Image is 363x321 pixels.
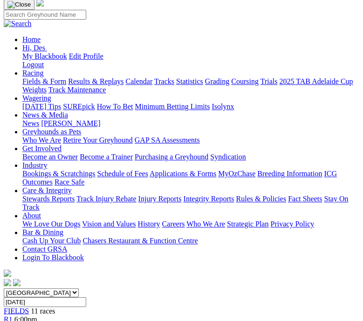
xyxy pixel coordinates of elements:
a: Minimum Betting Limits [135,102,210,110]
div: About [22,220,359,228]
img: Search [4,20,32,28]
a: Careers [162,220,185,228]
a: MyOzChase [218,170,255,178]
a: Bookings & Scratchings [22,170,95,178]
a: Racing [22,69,43,77]
a: Who We Are [186,220,225,228]
input: Search [4,10,86,20]
a: Trials [260,77,277,85]
a: ICG Outcomes [22,170,337,186]
a: Strategic Plan [227,220,268,228]
a: Isolynx [212,102,234,110]
div: Greyhounds as Pets [22,136,359,144]
a: SUREpick [63,102,95,110]
a: Bar & Dining [22,228,63,236]
a: GAP SA Assessments [135,136,200,144]
div: Racing [22,77,359,94]
a: Edit Profile [69,52,103,60]
a: Industry [22,161,47,169]
a: Calendar [125,77,152,85]
a: Fact Sheets [288,195,322,203]
a: Track Maintenance [48,86,106,94]
a: Grading [205,77,229,85]
a: Stay On Track [22,195,348,211]
a: Tracks [154,77,174,85]
a: [DATE] Tips [22,102,61,110]
a: Care & Integrity [22,186,72,194]
a: How To Bet [97,102,133,110]
span: 11 races [31,307,55,314]
a: Track Injury Rebate [76,195,136,203]
a: Home [22,35,41,43]
a: We Love Our Dogs [22,220,80,228]
a: Breeding Information [257,170,322,178]
a: Purchasing a Greyhound [135,153,208,161]
a: Retire Your Greyhound [63,136,133,144]
a: Chasers Restaurant & Function Centre [82,237,198,245]
a: Rules & Policies [236,195,286,203]
a: Login To Blackbook [22,253,84,261]
a: Logout [22,61,44,68]
a: News & Media [22,111,68,119]
a: Statistics [176,77,203,85]
a: Syndication [210,153,246,161]
a: Who We Are [22,136,61,144]
a: Contact GRSA [22,245,67,253]
img: logo-grsa-white.png [4,269,11,277]
div: Industry [22,170,359,186]
a: Wagering [22,94,51,102]
a: Become an Owner [22,153,78,161]
a: Fields & Form [22,77,66,85]
a: Stewards Reports [22,195,75,203]
a: [PERSON_NAME] [41,119,100,127]
a: About [22,212,41,219]
a: Injury Reports [138,195,181,203]
div: Get Involved [22,153,359,161]
div: Wagering [22,102,359,111]
div: Hi, Des [22,52,359,69]
a: Coursing [231,77,259,85]
a: 2025 TAB Adelaide Cup [279,77,353,85]
a: Cash Up Your Club [22,237,81,245]
a: Results & Replays [68,77,123,85]
a: FIELDS [4,307,29,314]
a: Schedule of Fees [97,170,148,178]
a: Get Involved [22,144,62,152]
a: Applications & Forms [150,170,216,178]
a: Race Safe [55,178,84,186]
div: Care & Integrity [22,195,359,212]
a: Hi, Des [22,44,47,52]
a: My Blackbook [22,52,67,60]
a: Integrity Reports [183,195,234,203]
img: Close [7,1,31,8]
div: News & Media [22,119,359,128]
a: Become a Trainer [80,153,133,161]
a: Greyhounds as Pets [22,128,81,136]
img: twitter.svg [13,279,21,286]
input: Select date [4,297,86,307]
a: Vision and Values [82,220,136,228]
a: Weights [22,86,47,94]
span: Hi, Des [22,44,45,52]
a: News [22,119,39,127]
a: Privacy Policy [270,220,314,228]
img: facebook.svg [4,279,11,286]
a: History [137,220,160,228]
div: Bar & Dining [22,237,359,245]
